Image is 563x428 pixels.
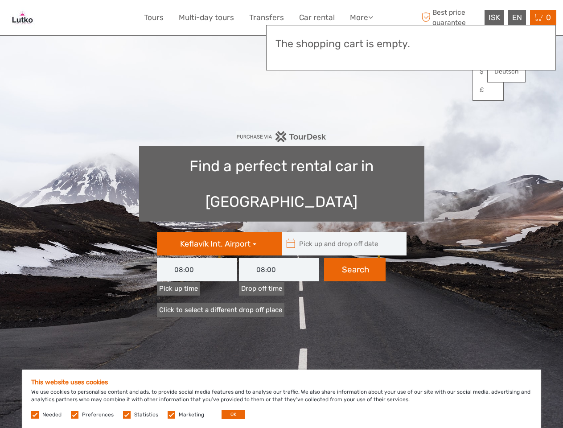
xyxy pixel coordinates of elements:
[82,411,114,419] label: Preferences
[157,258,237,281] input: Pick up time
[239,258,319,281] input: Drop off time
[324,258,386,281] button: Search
[157,282,200,296] label: Pick up time
[179,411,204,419] label: Marketing
[42,411,62,419] label: Needed
[157,303,284,317] a: Click to select a different drop off place
[275,38,547,50] h3: The shopping cart is empty.
[473,82,503,98] a: £
[139,146,424,222] h1: Find a perfect rental car in [GEOGRAPHIC_DATA]
[473,64,503,80] a: $
[282,232,402,255] input: Pick up and drop off date
[350,11,373,24] a: More
[144,11,164,24] a: Tours
[489,13,500,22] span: ISK
[157,232,282,255] button: Keflavík Int. Airport
[103,14,113,25] button: Open LiveChat chat widget
[545,13,552,22] span: 0
[488,64,525,80] a: Deutsch
[299,11,335,24] a: Car rental
[508,10,526,25] div: EN
[239,282,284,296] label: Drop off time
[222,410,245,419] button: OK
[31,379,532,386] h5: This website uses cookies
[419,8,482,27] span: Best price guarantee
[249,11,284,24] a: Transfers
[180,239,251,249] span: Keflavík Int. Airport
[12,16,101,23] p: We're away right now. Please check back later!
[22,370,541,428] div: We use cookies to personalise content and ads, to provide social media features and to analyse ou...
[7,7,38,29] img: 2342-33458947-5ba6-4553-93fb-530cd831475b_logo_small.jpg
[179,11,234,24] a: Multi-day tours
[134,411,158,419] label: Statistics
[236,131,327,142] img: PurchaseViaTourDesk.png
